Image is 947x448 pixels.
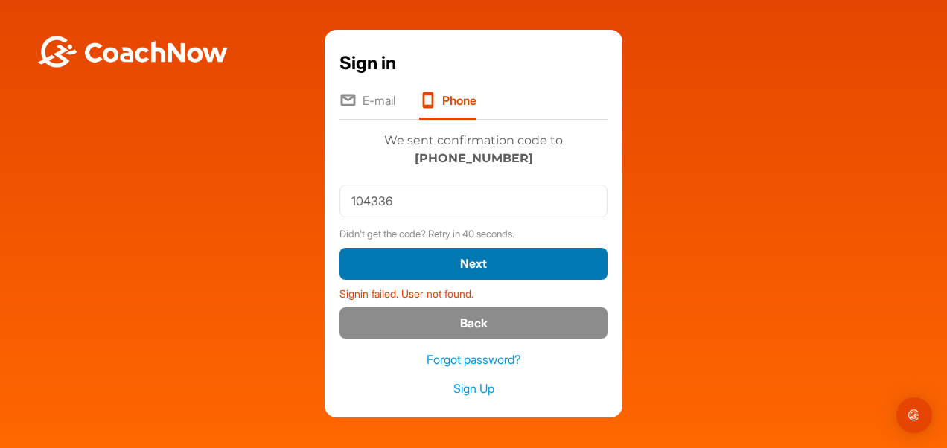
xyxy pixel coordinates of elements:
[339,281,608,302] div: Signin failed. User not found.
[339,380,608,397] a: Sign Up
[339,227,608,242] div: Didn't get the code?
[339,92,395,120] li: E-mail
[419,92,476,120] li: Phone
[896,397,932,433] div: Open Intercom Messenger
[339,351,608,368] a: Forgot password?
[339,50,608,77] div: Sign in
[339,185,608,217] input: Verification Code
[415,151,533,165] strong: [PHONE_NUMBER]
[339,248,608,280] button: Next
[36,36,229,68] img: BwLJSsUCoWCh5upNqxVrqldRgqLPVwmV24tXu5FoVAoFEpwwqQ3VIfuoInZCoVCoTD4vwADAC3ZFMkVEQFDAAAAAElFTkSuQmCC
[339,307,608,339] button: Back
[428,228,514,240] span: Retry in 40 seconds.
[339,132,608,167] div: We sent confirmation code to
